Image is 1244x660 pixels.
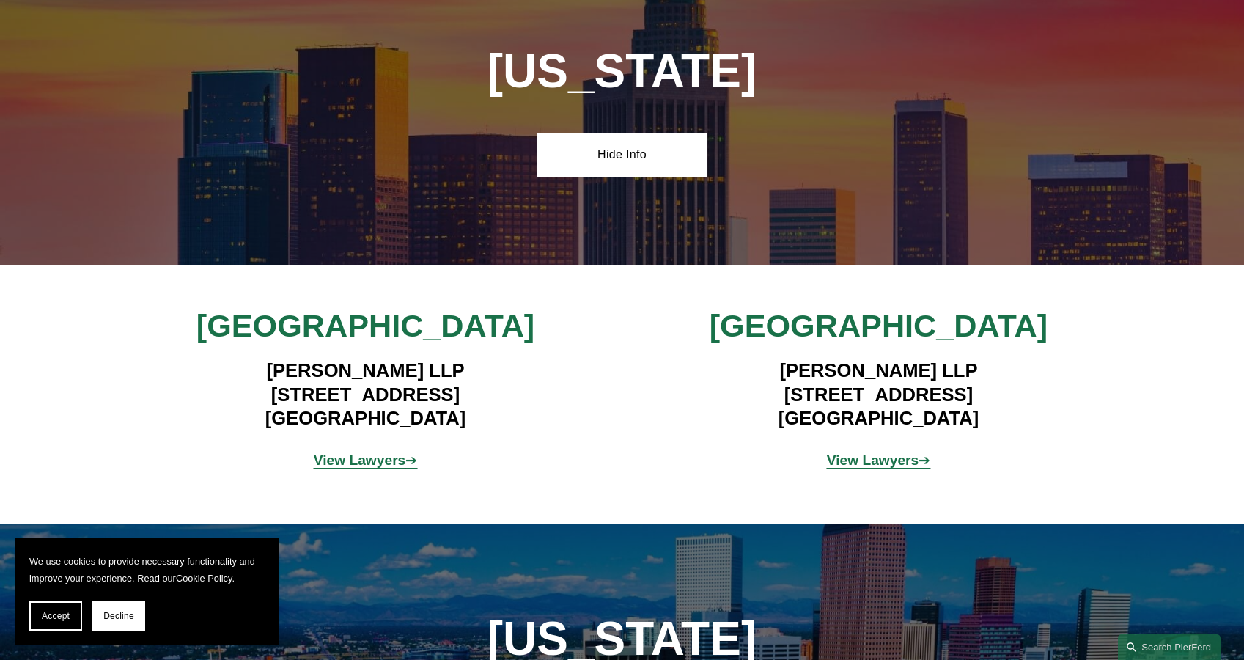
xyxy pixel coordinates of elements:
[314,452,418,468] a: View Lawyers➔
[29,553,264,587] p: We use cookies to provide necessary functionality and improve your experience. Read our .
[176,573,232,584] a: Cookie Policy
[92,601,145,631] button: Decline
[665,359,1092,430] h4: [PERSON_NAME] LLP [STREET_ADDRESS] [GEOGRAPHIC_DATA]
[537,133,707,177] a: Hide Info
[1118,634,1221,660] a: Search this site
[103,611,134,621] span: Decline
[29,601,82,631] button: Accept
[408,45,836,98] h1: [US_STATE]
[710,308,1048,343] span: [GEOGRAPHIC_DATA]
[314,452,406,468] strong: View Lawyers
[42,611,70,621] span: Accept
[196,308,534,343] span: [GEOGRAPHIC_DATA]
[827,452,931,468] span: ➔
[152,359,579,430] h4: [PERSON_NAME] LLP [STREET_ADDRESS] [GEOGRAPHIC_DATA]
[15,538,279,645] section: Cookie banner
[314,452,418,468] span: ➔
[827,452,919,468] strong: View Lawyers
[827,452,931,468] a: View Lawyers➔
